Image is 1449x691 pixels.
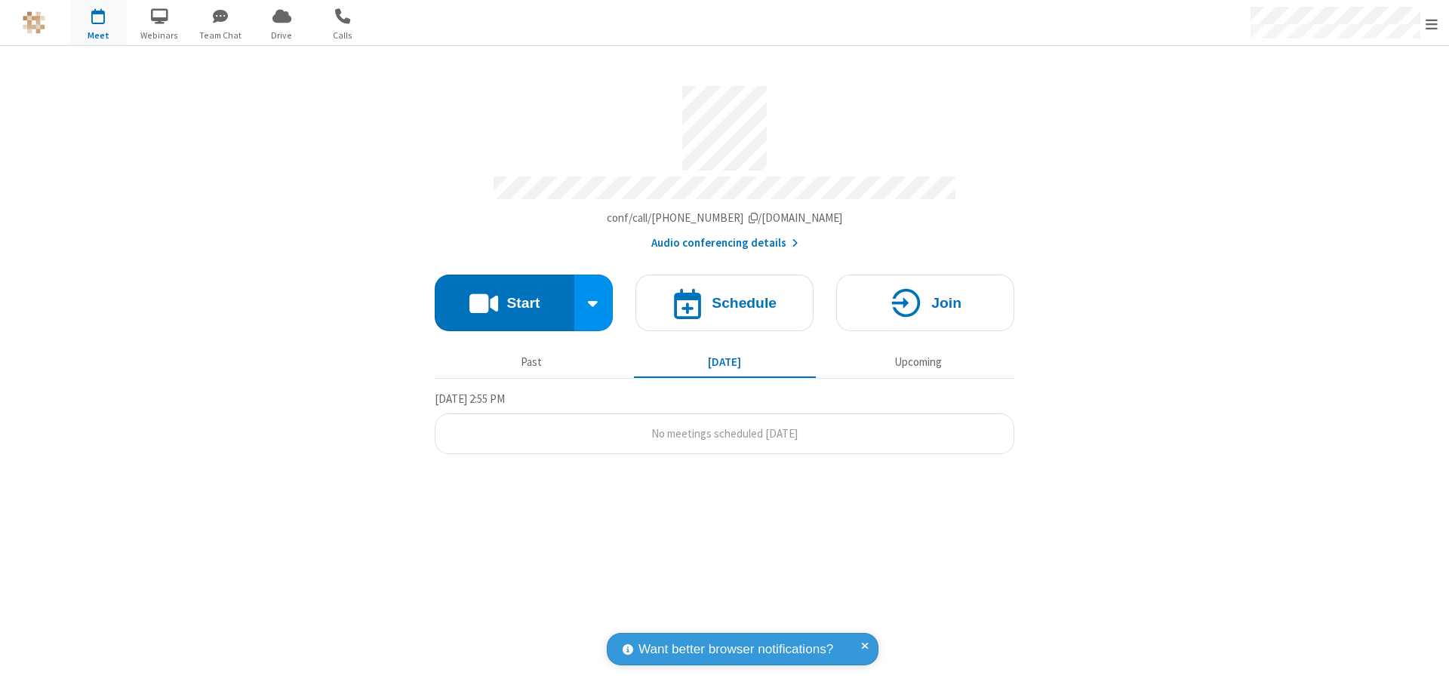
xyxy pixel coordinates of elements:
[315,29,371,42] span: Calls
[634,348,816,376] button: [DATE]
[574,275,614,331] div: Start conference options
[635,275,814,331] button: Schedule
[192,29,249,42] span: Team Chat
[638,640,833,659] span: Want better browser notifications?
[827,348,1009,376] button: Upcoming
[607,210,843,225] span: Copy my meeting room link
[712,296,777,310] h4: Schedule
[254,29,310,42] span: Drive
[607,210,843,227] button: Copy my meeting room linkCopy my meeting room link
[23,11,45,34] img: QA Selenium DO NOT DELETE OR CHANGE
[70,29,127,42] span: Meet
[931,296,961,310] h4: Join
[435,275,574,331] button: Start
[441,348,623,376] button: Past
[435,390,1014,455] section: Today's Meetings
[435,75,1014,252] section: Account details
[506,296,540,310] h4: Start
[651,426,798,441] span: No meetings scheduled [DATE]
[836,275,1014,331] button: Join
[435,392,505,406] span: [DATE] 2:55 PM
[651,235,798,252] button: Audio conferencing details
[131,29,188,42] span: Webinars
